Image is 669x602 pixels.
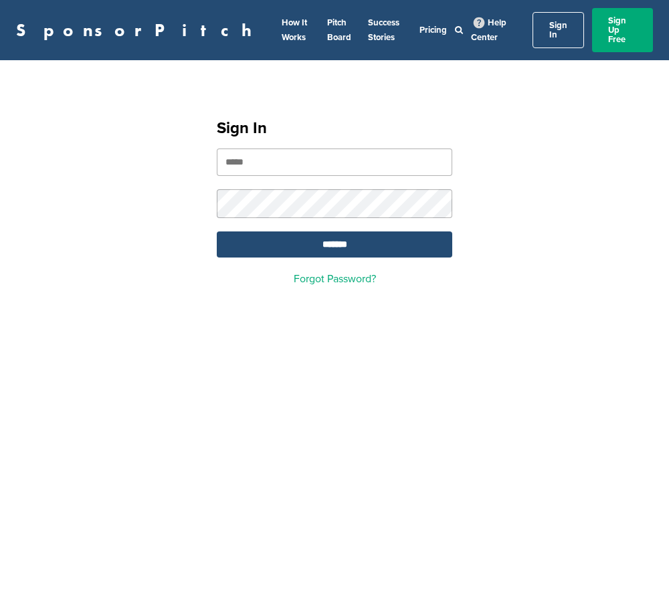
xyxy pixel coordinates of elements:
a: How It Works [282,17,307,43]
a: Success Stories [368,17,399,43]
a: Sign In [533,12,584,48]
a: Pricing [419,25,447,35]
a: Pitch Board [327,17,351,43]
h1: Sign In [217,116,452,140]
a: Forgot Password? [294,272,376,286]
a: SponsorPitch [16,21,260,39]
a: Help Center [471,15,506,45]
a: Sign Up Free [592,8,653,52]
